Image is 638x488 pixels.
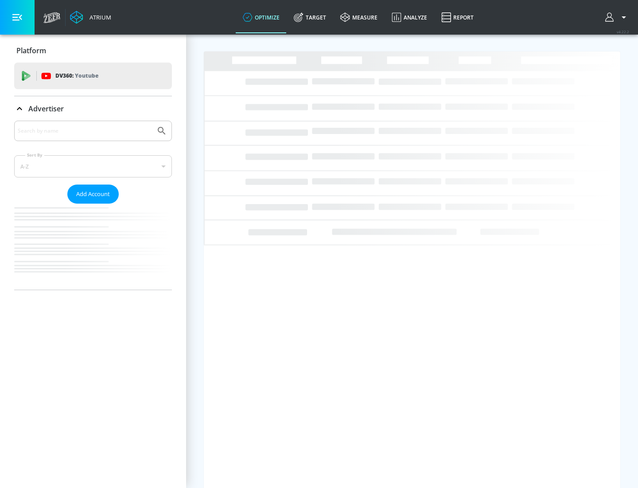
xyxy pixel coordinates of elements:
[14,96,172,121] div: Advertiser
[14,155,172,177] div: A-Z
[14,204,172,290] nav: list of Advertiser
[70,11,111,24] a: Atrium
[67,185,119,204] button: Add Account
[55,71,98,81] p: DV360:
[18,125,152,137] input: Search by name
[25,152,44,158] label: Sort By
[617,29,629,34] span: v 4.22.2
[14,63,172,89] div: DV360: Youtube
[14,38,172,63] div: Platform
[86,13,111,21] div: Atrium
[434,1,481,33] a: Report
[28,104,64,114] p: Advertiser
[333,1,385,33] a: measure
[385,1,434,33] a: Analyze
[14,121,172,290] div: Advertiser
[287,1,333,33] a: Target
[76,189,110,199] span: Add Account
[236,1,287,33] a: optimize
[75,71,98,80] p: Youtube
[16,46,46,55] p: Platform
